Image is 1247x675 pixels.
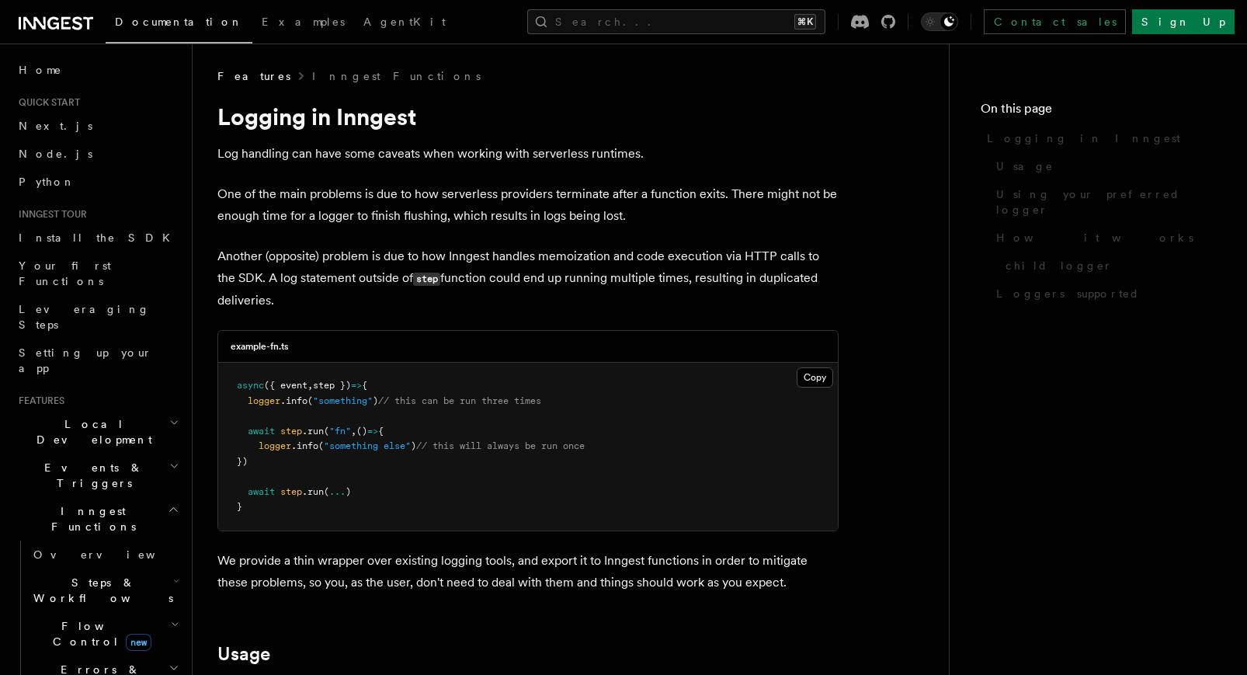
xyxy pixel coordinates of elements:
a: Contact sales [984,9,1126,34]
button: Inngest Functions [12,497,182,541]
button: Flow Controlnew [27,612,182,656]
button: Local Development [12,410,182,454]
a: Usage [990,152,1216,180]
a: Loggers supported [990,280,1216,308]
span: async [237,380,264,391]
span: await [248,486,275,497]
span: Install the SDK [19,231,179,244]
span: ( [324,486,329,497]
span: Inngest tour [12,208,87,221]
span: logger [259,440,291,451]
a: Logging in Inngest [981,124,1216,152]
span: ) [346,486,351,497]
span: "something" [313,395,373,406]
p: We provide a thin wrapper over existing logging tools, and export it to Inngest functions in orde... [217,550,839,593]
span: Usage [996,158,1054,174]
span: Overview [33,548,193,561]
span: ) [373,395,378,406]
a: Leveraging Steps [12,295,182,339]
a: Sign Up [1132,9,1235,34]
span: , [307,380,313,391]
a: Node.js [12,140,182,168]
span: child logger [1006,258,1113,273]
h1: Logging in Inngest [217,103,839,130]
span: ( [324,426,329,437]
span: logger [248,395,280,406]
span: , [351,426,356,437]
a: child logger [999,252,1216,280]
span: { [378,426,384,437]
button: Toggle dark mode [921,12,958,31]
span: AgentKit [363,16,446,28]
a: Documentation [106,5,252,43]
a: Install the SDK [12,224,182,252]
span: Steps & Workflows [27,575,173,606]
span: Setting up your app [19,346,152,374]
p: Log handling can have some caveats when working with serverless runtimes. [217,143,839,165]
span: Logging in Inngest [987,130,1180,146]
span: Flow Control [27,618,171,649]
p: Another (opposite) problem is due to how Inngest handles memoization and code execution via HTTP ... [217,245,839,311]
button: Copy [797,367,833,388]
span: ) [411,440,416,451]
span: How it works [996,230,1193,245]
a: AgentKit [354,5,455,42]
span: // this can be run three times [378,395,541,406]
a: Usage [217,643,270,665]
span: Quick start [12,96,80,109]
span: Leveraging Steps [19,303,150,331]
span: { [362,380,367,391]
span: () [356,426,367,437]
a: Examples [252,5,354,42]
span: Inngest Functions [12,503,168,534]
a: Next.js [12,112,182,140]
span: step [280,486,302,497]
span: Your first Functions [19,259,111,287]
span: step }) [313,380,351,391]
a: Inngest Functions [312,68,481,84]
span: Local Development [12,416,169,447]
span: Loggers supported [996,286,1140,301]
span: .run [302,426,324,437]
span: "something else" [324,440,411,451]
a: Your first Functions [12,252,182,295]
span: ( [318,440,324,451]
span: Python [19,176,75,188]
p: One of the main problems is due to how serverless providers terminate after a function exits. The... [217,183,839,227]
span: .run [302,486,324,497]
span: Home [19,62,62,78]
span: Using your preferred logger [996,186,1216,217]
span: new [126,634,151,651]
span: ({ event [264,380,307,391]
a: Setting up your app [12,339,182,382]
span: => [351,380,362,391]
h3: example-fn.ts [231,340,289,353]
span: }) [237,456,248,467]
span: Documentation [115,16,243,28]
a: Python [12,168,182,196]
a: Using your preferred logger [990,180,1216,224]
span: await [248,426,275,437]
span: Features [12,395,64,407]
span: Examples [262,16,345,28]
a: How it works [990,224,1216,252]
h4: On this page [981,99,1216,124]
span: Next.js [19,120,92,132]
span: Events & Triggers [12,460,169,491]
span: step [280,426,302,437]
span: Node.js [19,148,92,160]
span: ( [307,395,313,406]
span: Features [217,68,290,84]
span: .info [291,440,318,451]
button: Steps & Workflows [27,569,182,612]
span: "fn" [329,426,351,437]
kbd: ⌘K [794,14,816,30]
span: .info [280,395,307,406]
code: step [413,273,440,286]
a: Home [12,56,182,84]
span: => [367,426,378,437]
span: ... [329,486,346,497]
button: Search...⌘K [527,9,825,34]
span: // this will always be run once [416,440,585,451]
a: Overview [27,541,182,569]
